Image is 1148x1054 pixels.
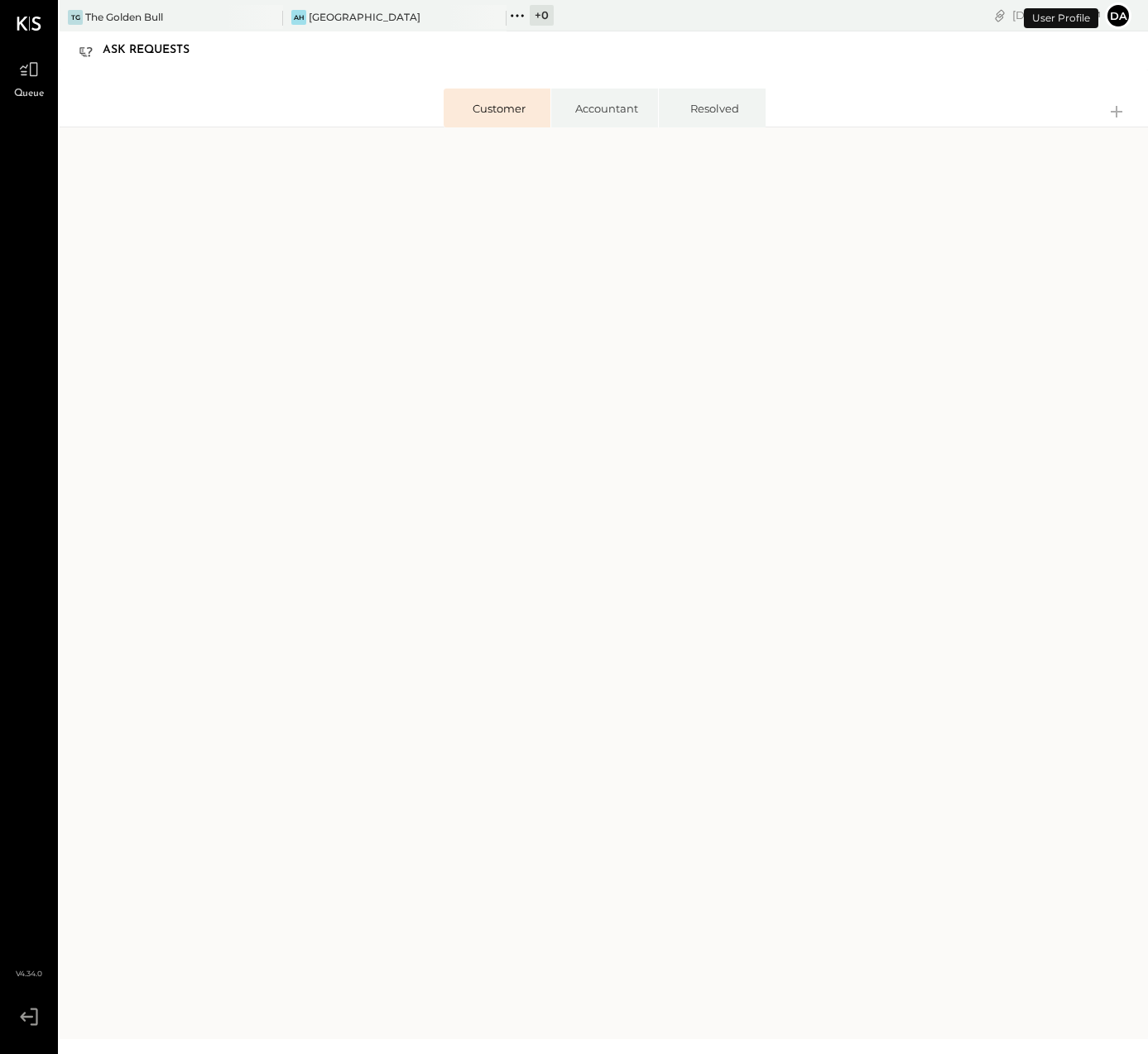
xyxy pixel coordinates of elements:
div: Accountant [568,101,646,116]
div: + 0 [530,5,554,26]
div: User Profile [1024,8,1098,28]
span: Queue [14,87,45,102]
div: [DATE] [1012,7,1101,23]
li: Resolved [658,89,766,127]
div: Customer [460,101,539,116]
div: [GEOGRAPHIC_DATA] [309,10,420,24]
div: The Golden Bull [85,10,163,24]
div: Ask Requests [103,37,206,64]
div: AH [291,10,306,25]
a: Queue [1,54,57,102]
div: TG [68,10,83,25]
div: copy link [992,7,1008,24]
button: da [1105,2,1131,29]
